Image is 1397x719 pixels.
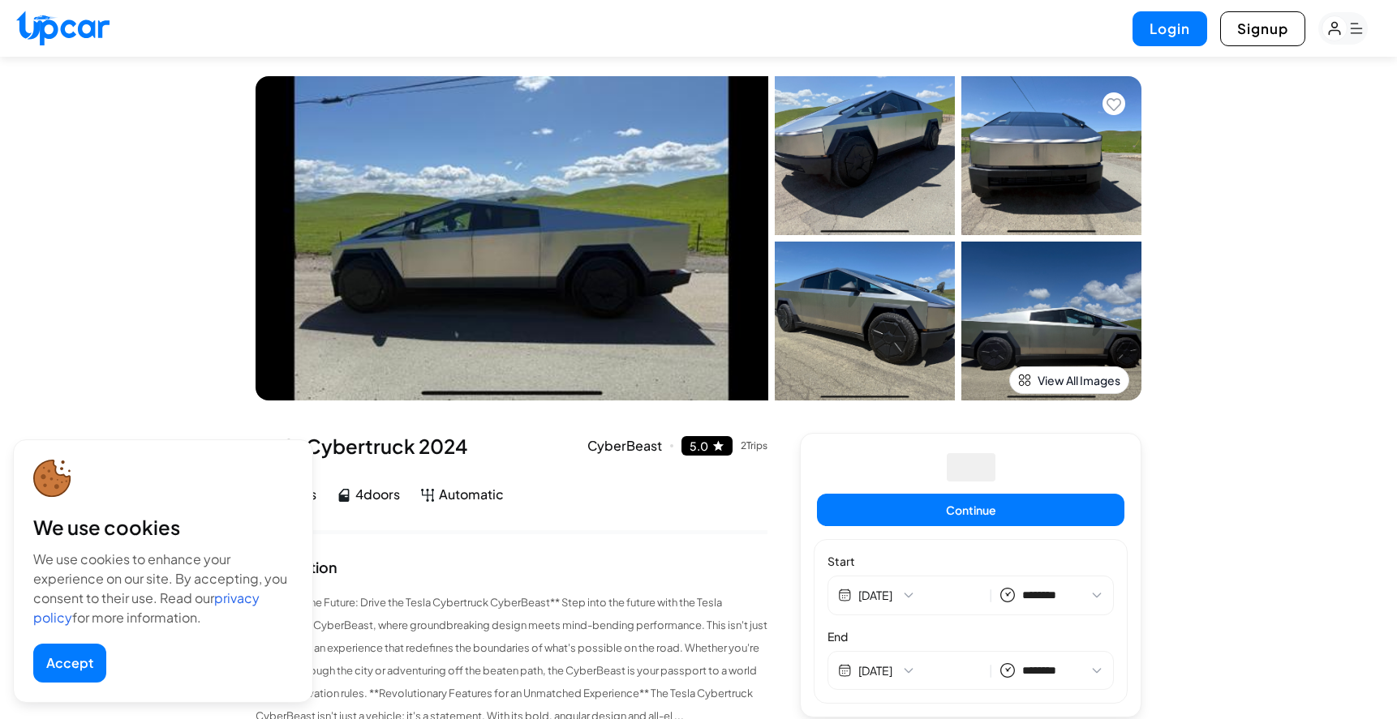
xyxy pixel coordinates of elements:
[33,514,293,540] div: We use cookies
[817,494,1124,526] button: Continue
[989,661,993,680] span: |
[989,586,993,605] span: |
[1103,92,1125,115] button: Add to favorites
[1009,366,1129,394] button: View All Images
[827,628,1114,644] label: End
[1220,11,1305,46] button: Signup
[256,76,768,400] img: Car
[33,644,106,683] button: Accept
[1018,374,1031,387] img: view-all
[711,439,724,452] img: star
[587,436,673,456] div: CyberBeast
[16,11,110,45] img: Upcar Logo
[775,242,955,400] img: Car Image 3
[775,76,955,235] img: Car Image 1
[1133,11,1207,46] button: Login
[741,441,767,451] div: 2 Trips
[33,550,293,627] div: We use cookies to enhance your experience on our site. By accepting, you consent to their use. Re...
[33,460,71,498] img: cookie-icon.svg
[961,242,1141,400] img: Car Image 4
[256,433,767,459] div: Tesla Cybertruck 2024
[827,553,1114,569] label: Start
[961,76,1141,235] img: Car Image 2
[439,485,504,504] span: Automatic
[355,485,400,504] span: 4 doors
[858,587,982,603] button: [DATE]
[858,662,982,678] button: [DATE]
[690,440,708,452] div: 5.0
[1038,372,1120,388] span: View All Images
